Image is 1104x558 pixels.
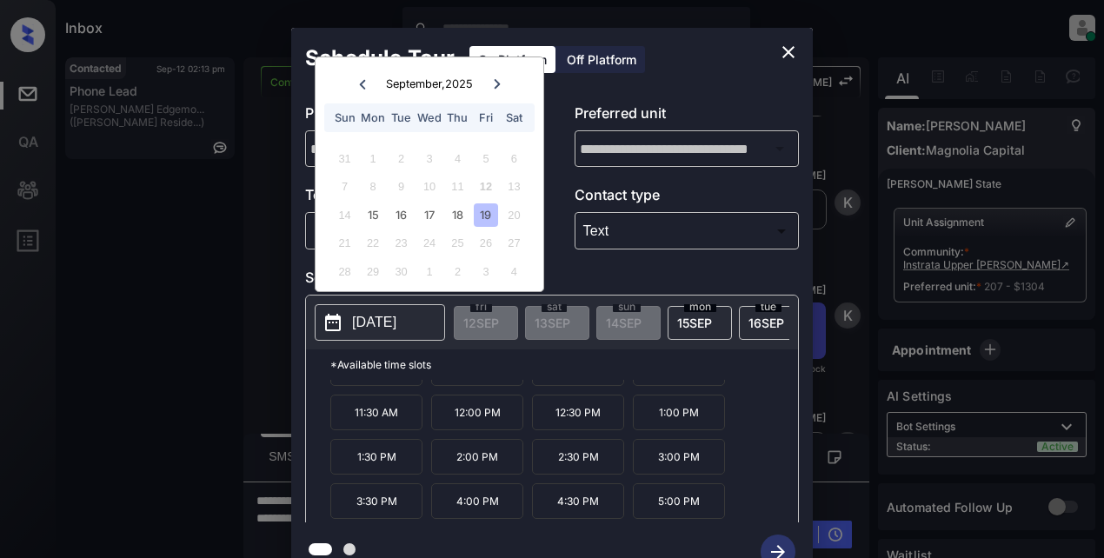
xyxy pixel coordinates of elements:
[361,147,384,170] div: Not available Monday, September 1st, 2025
[579,216,795,245] div: Text
[352,312,396,333] p: [DATE]
[633,483,725,519] p: 5:00 PM
[431,483,523,519] p: 4:00 PM
[446,147,469,170] div: Not available Thursday, September 4th, 2025
[417,106,441,130] div: Wed
[431,395,523,430] p: 12:00 PM
[389,203,413,227] div: Choose Tuesday, September 16th, 2025
[417,147,441,170] div: Not available Wednesday, September 3rd, 2025
[474,175,497,198] div: Not available Friday, September 12th, 2025
[389,175,413,198] div: Not available Tuesday, September 9th, 2025
[446,106,469,130] div: Thu
[502,147,526,170] div: Not available Saturday, September 6th, 2025
[684,302,716,312] span: mon
[502,175,526,198] div: Not available Saturday, September 13th, 2025
[389,260,413,283] div: Not available Tuesday, September 30th, 2025
[333,260,356,283] div: Not available Sunday, September 28th, 2025
[333,175,356,198] div: Not available Sunday, September 7th, 2025
[431,439,523,475] p: 2:00 PM
[330,439,422,475] p: 1:30 PM
[755,302,781,312] span: tue
[291,28,469,89] h2: Schedule Tour
[446,231,469,255] div: Not available Thursday, September 25th, 2025
[446,175,469,198] div: Not available Thursday, September 11th, 2025
[417,260,441,283] div: Not available Wednesday, October 1st, 2025
[748,316,784,330] span: 16 SEP
[417,231,441,255] div: Not available Wednesday, September 24th, 2025
[474,147,497,170] div: Not available Friday, September 5th, 2025
[532,483,624,519] p: 4:30 PM
[389,231,413,255] div: Not available Tuesday, September 23rd, 2025
[668,306,732,340] div: date-select
[361,175,384,198] div: Not available Monday, September 8th, 2025
[389,106,413,130] div: Tue
[469,46,555,73] div: On Platform
[333,203,356,227] div: Not available Sunday, September 14th, 2025
[474,231,497,255] div: Not available Friday, September 26th, 2025
[575,103,800,130] p: Preferred unit
[330,483,422,519] p: 3:30 PM
[305,267,799,295] p: Select slot
[532,439,624,475] p: 2:30 PM
[771,35,806,70] button: close
[677,316,712,330] span: 15 SEP
[305,184,530,212] p: Tour type
[502,203,526,227] div: Not available Saturday, September 20th, 2025
[330,395,422,430] p: 11:30 AM
[739,306,803,340] div: date-select
[633,439,725,475] p: 3:00 PM
[633,395,725,430] p: 1:00 PM
[361,106,384,130] div: Mon
[417,203,441,227] div: Choose Wednesday, September 17th, 2025
[330,349,798,380] p: *Available time slots
[474,203,497,227] div: Choose Friday, September 19th, 2025
[361,203,384,227] div: Choose Monday, September 15th, 2025
[474,106,497,130] div: Fri
[474,260,497,283] div: Not available Friday, October 3rd, 2025
[361,260,384,283] div: Not available Monday, September 29th, 2025
[315,304,445,341] button: [DATE]
[333,147,356,170] div: Not available Sunday, August 31st, 2025
[309,216,526,245] div: In Person
[502,231,526,255] div: Not available Saturday, September 27th, 2025
[305,103,530,130] p: Preferred community
[333,231,356,255] div: Not available Sunday, September 21st, 2025
[361,231,384,255] div: Not available Monday, September 22nd, 2025
[558,46,645,73] div: Off Platform
[333,106,356,130] div: Sun
[389,147,413,170] div: Not available Tuesday, September 2nd, 2025
[446,260,469,283] div: Not available Thursday, October 2nd, 2025
[502,106,526,130] div: Sat
[575,184,800,212] p: Contact type
[502,260,526,283] div: Not available Saturday, October 4th, 2025
[386,77,473,90] div: September , 2025
[417,175,441,198] div: Not available Wednesday, September 10th, 2025
[321,144,537,285] div: month 2025-09
[446,203,469,227] div: Choose Thursday, September 18th, 2025
[532,395,624,430] p: 12:30 PM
